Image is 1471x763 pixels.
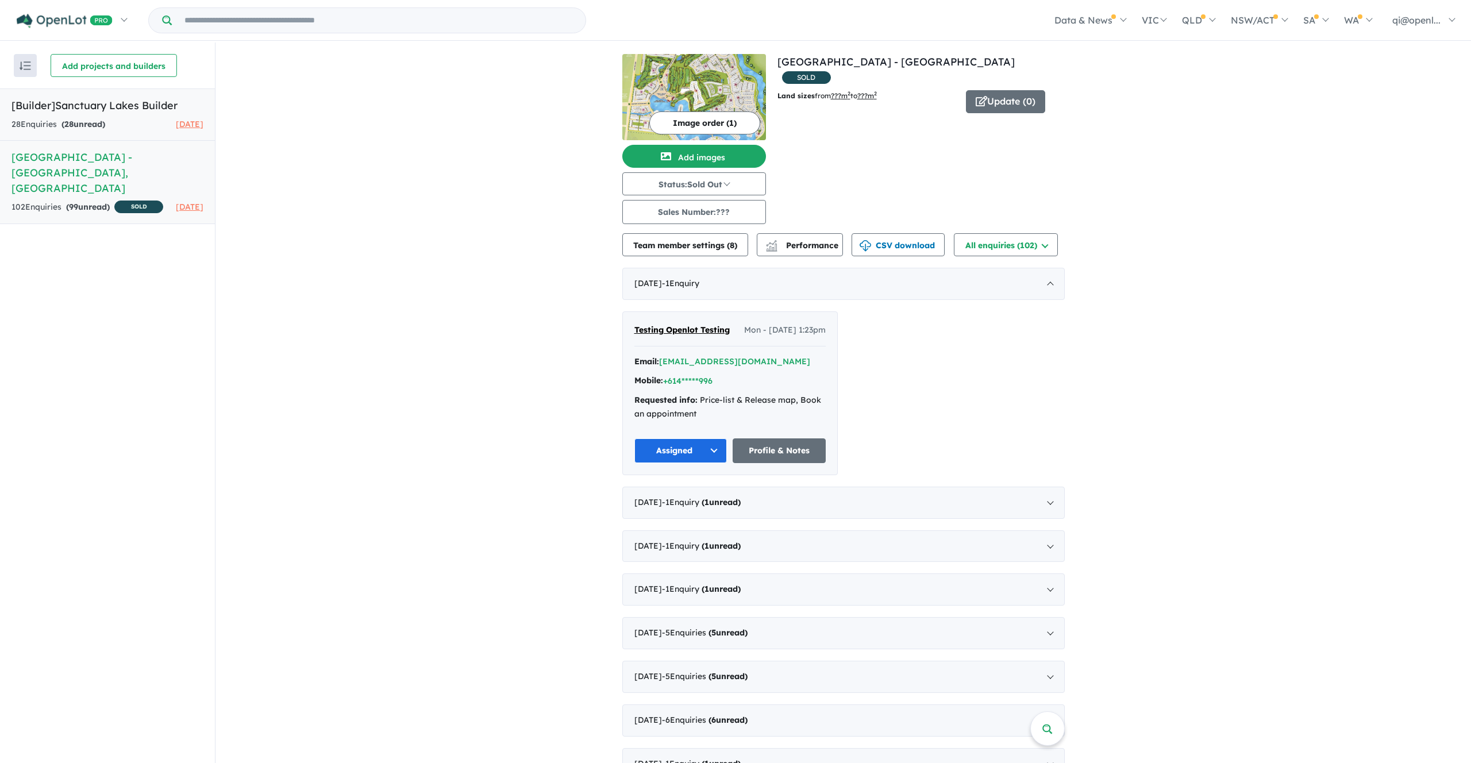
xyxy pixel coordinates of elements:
span: - 1 Enquir y [662,584,741,594]
div: [DATE] [622,530,1065,562]
p: from [777,90,957,102]
span: [DATE] [176,119,203,129]
strong: ( unread) [702,541,741,551]
span: 8 [730,240,734,251]
span: - 1 Enquir y [662,278,699,288]
b: Land sizes [777,91,815,100]
h5: [Builder] Sanctuary Lakes Builder [11,98,203,113]
img: Sanctuary Lakes Estate - Point Cook [622,54,766,140]
div: [DATE] [622,487,1065,519]
span: - 1 Enquir y [662,541,741,551]
a: Testing Openlot Testing [634,323,730,337]
strong: ( unread) [708,715,748,725]
sup: 2 [874,90,877,97]
span: 99 [69,202,78,212]
strong: Mobile: [634,375,663,386]
button: [EMAIL_ADDRESS][DOMAIN_NAME] [659,356,810,368]
div: Price-list & Release map, Book an appointment [634,394,826,421]
button: Sales Number:??? [622,200,766,224]
button: Add projects and builders [51,54,177,77]
span: SOLD [782,71,831,84]
div: [DATE] [622,573,1065,606]
button: Performance [757,233,843,256]
button: Assigned [634,438,727,463]
span: 1 [704,497,709,507]
span: 5 [711,671,716,681]
span: [DATE] [176,202,203,212]
sup: 2 [848,90,850,97]
span: SOLD [114,201,163,213]
a: Profile & Notes [733,438,826,463]
div: 102 Enquir ies [11,201,163,215]
img: bar-chart.svg [766,244,777,251]
span: - 5 Enquir ies [662,671,748,681]
div: [DATE] [622,704,1065,737]
span: - 6 Enquir ies [662,715,748,725]
a: [GEOGRAPHIC_DATA] - [GEOGRAPHIC_DATA] [777,55,1015,68]
img: download icon [860,240,871,252]
strong: ( unread) [66,202,110,212]
strong: ( unread) [61,119,105,129]
strong: Requested info: [634,395,698,405]
img: sort.svg [20,61,31,70]
u: ??? m [831,91,850,100]
span: 1 [704,541,709,551]
span: qi@openl... [1392,14,1441,26]
span: - 5 Enquir ies [662,627,748,638]
strong: ( unread) [702,584,741,594]
div: [DATE] [622,268,1065,300]
div: 28 Enquir ies [11,118,105,132]
span: Performance [768,240,838,251]
input: Try estate name, suburb, builder or developer [174,8,583,33]
h5: [GEOGRAPHIC_DATA] - [GEOGRAPHIC_DATA] , [GEOGRAPHIC_DATA] [11,149,203,196]
u: ???m [857,91,877,100]
img: Openlot PRO Logo White [17,14,113,28]
strong: ( unread) [702,497,741,507]
button: Status:Sold Out [622,172,766,195]
button: Team member settings (8) [622,233,748,256]
button: All enquiries (102) [954,233,1058,256]
span: to [850,91,877,100]
div: [DATE] [622,661,1065,693]
span: Mon - [DATE] 1:23pm [744,323,826,337]
span: Testing Openlot Testing [634,325,730,335]
span: 1 [704,584,709,594]
button: Update (0) [966,90,1045,113]
button: Image order (1) [649,111,760,134]
strong: Email: [634,356,659,367]
span: - 1 Enquir y [662,497,741,507]
div: [DATE] [622,617,1065,649]
img: line-chart.svg [766,240,776,246]
button: Add images [622,145,766,168]
span: 28 [64,119,74,129]
button: CSV download [852,233,945,256]
strong: ( unread) [708,671,748,681]
span: 6 [711,715,716,725]
span: 5 [711,627,716,638]
strong: ( unread) [708,627,748,638]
